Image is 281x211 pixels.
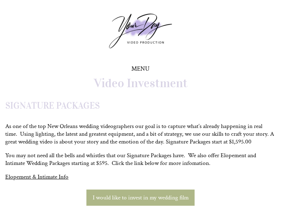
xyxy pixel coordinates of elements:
[98,3,183,59] a: Your Day Production Logo
[5,122,276,146] p: As one of the top New Orleans wedding videographers our goal is to capture what’s already happeni...
[5,100,276,111] h2: SIGNATURE PACKAGES
[93,194,189,202] span: I would like to invest in my wedding film
[86,190,194,206] a: I would like to invest in my wedding film
[5,152,276,167] p: You may not need all the bells and whistles that our Signature Packages have. We also offer Elope...
[5,173,68,181] a: Elopement & Intimate Info
[4,76,277,91] h1: Video Investment
[131,65,150,73] span: MENU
